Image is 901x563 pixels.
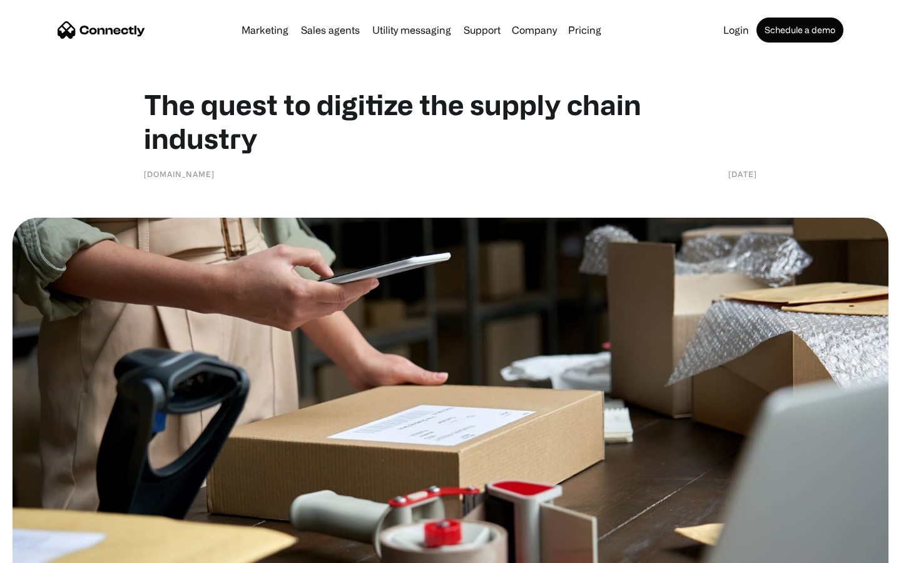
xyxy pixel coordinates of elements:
[367,25,456,35] a: Utility messaging
[237,25,293,35] a: Marketing
[563,25,606,35] a: Pricing
[144,168,215,180] div: [DOMAIN_NAME]
[728,168,757,180] div: [DATE]
[144,88,757,155] h1: The quest to digitize the supply chain industry
[756,18,843,43] a: Schedule a demo
[459,25,506,35] a: Support
[512,21,557,39] div: Company
[296,25,365,35] a: Sales agents
[25,541,75,559] ul: Language list
[718,25,754,35] a: Login
[13,541,75,559] aside: Language selected: English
